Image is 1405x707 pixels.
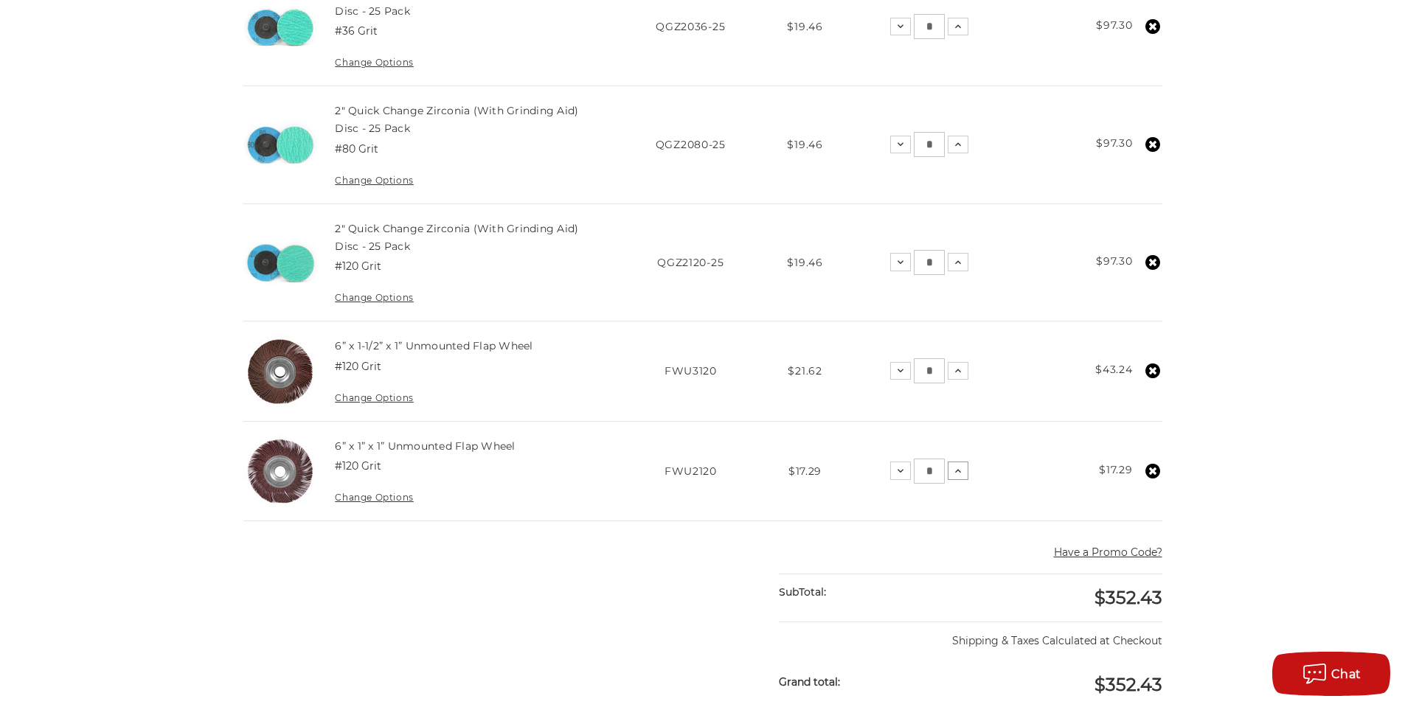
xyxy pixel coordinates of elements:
[335,24,378,39] dd: #36 Grit
[779,675,840,689] strong: Grand total:
[779,574,971,610] div: SubTotal:
[657,256,724,269] span: QGZ2120-25
[243,108,317,181] img: 2" Quick Change Zirconia (With Grinding Aid) Disc - 25 Pack
[335,492,413,503] a: Change Options
[243,226,317,299] img: 2" Quick Change Zirconia (With Grinding Aid) Disc - 25 Pack
[335,222,578,253] a: 2" Quick Change Zirconia (With Grinding Aid) Disc - 25 Pack
[1094,674,1162,695] span: $352.43
[335,104,578,135] a: 2" Quick Change Zirconia (With Grinding Aid) Disc - 25 Pack
[335,175,413,186] a: Change Options
[656,20,725,33] span: QGZ2036-25
[914,358,945,383] input: 6” x 1-1/2” x 1” Unmounted Flap Wheel Quantity:
[665,464,717,478] span: FWU2120
[335,459,381,474] dd: #120 Grit
[787,138,822,151] span: $19.46
[243,335,317,408] img: 6" x 1.5" x 1" unmounted flap wheel
[1096,136,1132,150] strong: $97.30
[1054,545,1162,560] button: Have a Promo Code?
[1094,587,1162,608] span: $352.43
[335,142,378,157] dd: #80 Grit
[914,132,945,157] input: 2" Quick Change Zirconia (With Grinding Aid) Disc - 25 Pack Quantity:
[1095,363,1132,376] strong: $43.24
[1096,254,1132,268] strong: $97.30
[1331,667,1361,681] span: Chat
[787,20,822,33] span: $19.46
[1272,652,1390,696] button: Chat
[335,392,413,403] a: Change Options
[335,339,532,352] a: 6” x 1-1/2” x 1” Unmounted Flap Wheel
[779,621,1162,649] p: Shipping & Taxes Calculated at Checkout
[665,364,717,377] span: FWU3120
[243,434,317,508] img: 6" x 1" x 1" unmounted flap wheel
[656,138,726,151] span: QGZ2080-25
[787,256,822,269] span: $19.46
[335,292,413,303] a: Change Options
[335,259,381,274] dd: #120 Grit
[914,250,945,275] input: 2" Quick Change Zirconia (With Grinding Aid) Disc - 25 Pack Quantity:
[914,459,945,484] input: 6” x 1” x 1” Unmounted Flap Wheel Quantity:
[1099,463,1132,476] strong: $17.29
[335,359,381,375] dd: #120 Grit
[1096,18,1132,32] strong: $97.30
[335,439,515,453] a: 6” x 1” x 1” Unmounted Flap Wheel
[914,14,945,39] input: 2" Quick Change Zirconia (With Grinding Aid) Disc - 25 Pack Quantity:
[335,57,413,68] a: Change Options
[788,464,822,478] span: $17.29
[788,364,822,377] span: $21.62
